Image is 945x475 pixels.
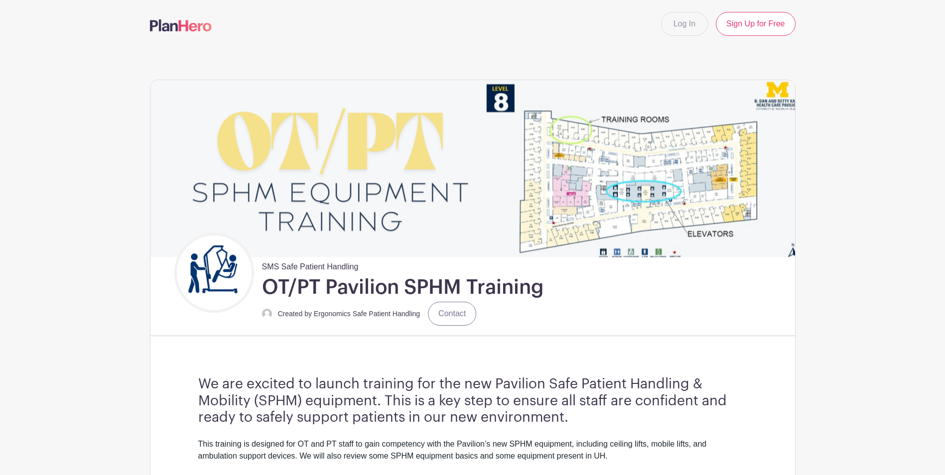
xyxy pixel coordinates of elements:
img: logo-507f7623f17ff9eddc593b1ce0a138ce2505c220e1c5a4e2b4648c50719b7d32.svg [150,19,212,31]
a: Contact [428,302,476,326]
h1: OT/PT Pavilion SPHM Training [262,275,543,300]
small: Created by Ergonomics Safe Patient Handling [278,310,420,318]
h3: We are excited to launch training for the new Pavilion Safe Patient Handling & Mobility (SPHM) eq... [198,376,747,426]
span: SMS Safe Patient Handling [262,257,359,273]
img: event_banner_9671.png [150,80,795,257]
div: This training is designed for OT and PT staff to gain competency with the Pavilion’s new SPHM equ... [198,438,747,474]
img: Untitled%20design.png [177,236,252,310]
a: Sign Up for Free [716,12,795,36]
img: default-ce2991bfa6775e67f084385cd625a349d9dcbb7a52a09fb2fda1e96e2d18dcdb.png [262,309,272,319]
a: Log In [661,12,708,36]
